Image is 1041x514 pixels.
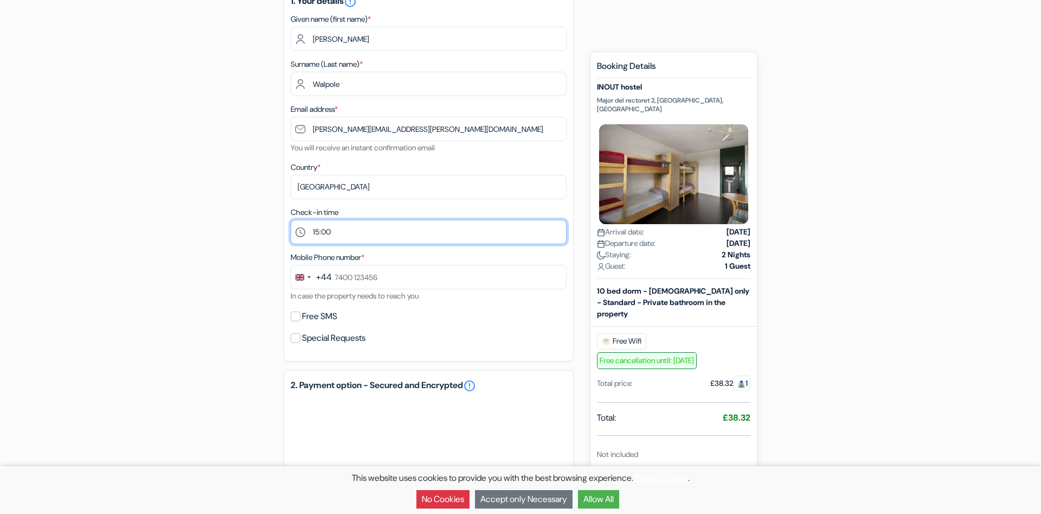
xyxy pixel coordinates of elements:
b: 10 bed dorm - [DEMOGRAPHIC_DATA] only - Standard - Private bathroom in the property [597,286,749,319]
label: Given name (first name) [291,14,371,25]
span: Free cancellation until: [DATE] [597,352,697,369]
a: error_outline [463,379,476,392]
img: calendar.svg [597,240,605,248]
span: Arrival date: [597,226,644,238]
button: Accept only Necessary [475,490,573,509]
img: guest.svg [737,380,746,388]
small: In case the property needs to reach you [291,291,419,301]
div: Not included [597,449,750,460]
img: calendar.svg [597,229,605,237]
img: moon.svg [597,251,605,259]
strong: 2 Nights [722,249,750,261]
div: +44 [316,271,332,284]
label: Check-in time [291,207,338,218]
img: user_icon.svg [597,263,605,271]
button: Change country, selected United Kingdom (+44) [291,265,332,289]
div: £38.32 [710,378,750,389]
p: Major del rectoret 2, [GEOGRAPHIC_DATA], [GEOGRAPHIC_DATA] [597,96,750,113]
p: This website uses cookies to provide you with the best browsing experience. . [5,472,1036,485]
small: You will receive an instant confirmation email [291,143,435,153]
label: Free SMS [302,309,337,324]
span: 1 [733,376,750,391]
span: Departure date: [597,238,656,249]
strong: 1 Guest [725,261,750,272]
h5: 2. Payment option - Secured and Encrypted [291,379,567,392]
label: Special Requests [302,331,365,346]
span: Guest: [597,261,626,272]
span: Staying: [597,249,631,261]
input: Enter email address [291,117,567,141]
span: Total: [597,411,616,424]
label: Surname (Last name) [291,59,363,70]
button: No Cookies [416,490,470,509]
label: Country [291,162,320,173]
input: Enter first name [291,27,567,51]
strong: [DATE] [727,226,750,238]
div: Total price: [597,378,633,389]
img: free_wifi.svg [602,337,611,346]
button: Allow All [578,490,619,509]
label: Mobile Phone number [291,252,364,263]
span: Free Wifi [597,333,646,350]
strong: £38.32 [723,412,750,423]
input: Enter last name [291,72,567,96]
a: Privacy Policy. [635,472,688,484]
label: Email address [291,104,338,115]
h5: Booking Details [597,61,750,78]
strong: [DATE] [727,238,750,249]
input: 7400 123456 [291,265,567,289]
h5: INOUT hostel [597,83,750,92]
